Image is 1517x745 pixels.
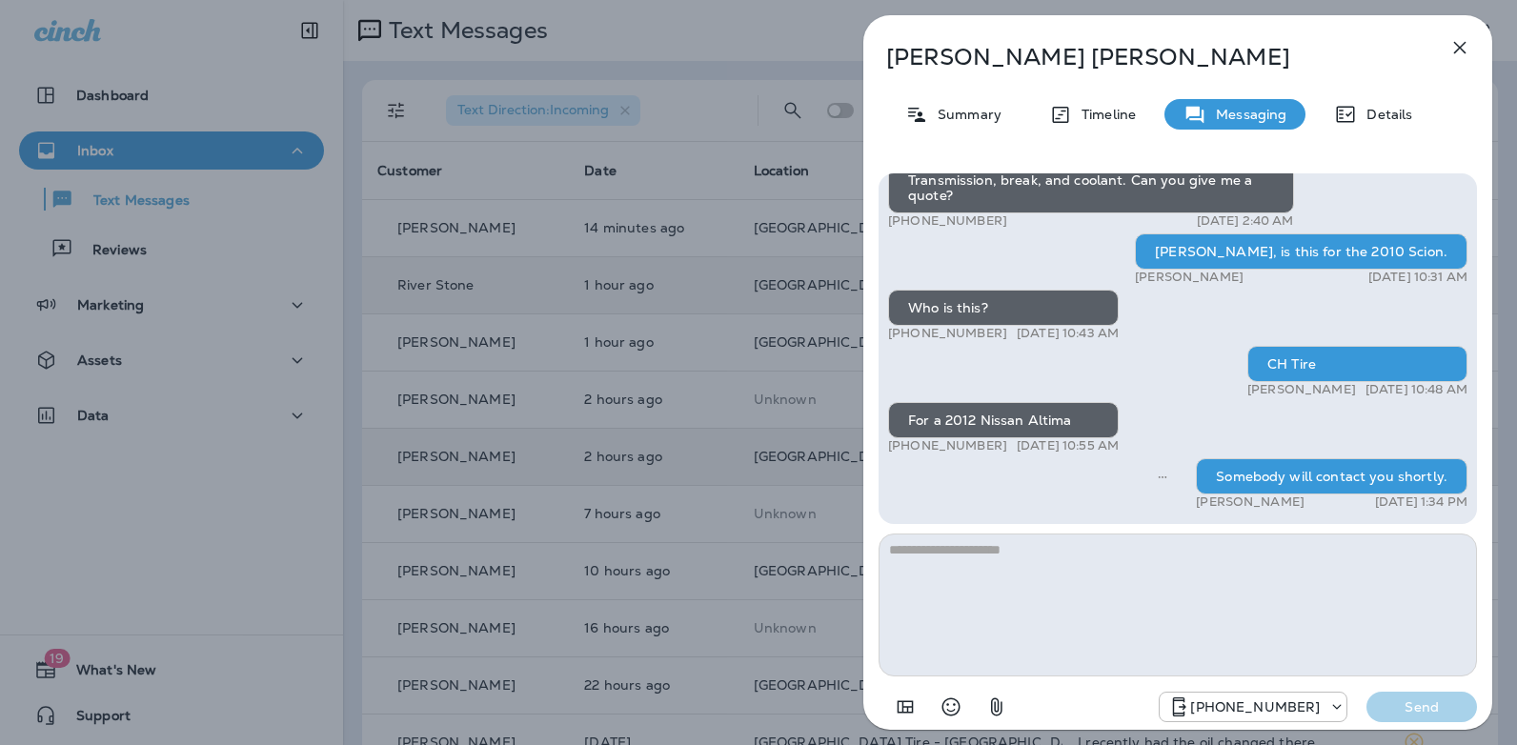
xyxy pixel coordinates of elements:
[1196,494,1305,510] p: [PERSON_NAME]
[886,44,1406,70] p: [PERSON_NAME] [PERSON_NAME]
[1196,458,1467,494] div: Somebody will contact you shortly.
[1357,107,1412,122] p: Details
[1365,382,1467,397] p: [DATE] 10:48 AM
[888,213,1007,229] p: [PHONE_NUMBER]
[1135,233,1467,270] div: [PERSON_NAME], is this for the 2010 Scion.
[888,438,1007,453] p: [PHONE_NUMBER]
[1190,699,1320,715] p: [PHONE_NUMBER]
[886,688,924,726] button: Add in a premade template
[1072,107,1136,122] p: Timeline
[1206,107,1286,122] p: Messaging
[1158,467,1167,484] span: Sent
[1160,695,1346,718] div: +1 (984) 409-9300
[1135,270,1244,285] p: [PERSON_NAME]
[1368,270,1467,285] p: [DATE] 10:31 AM
[1017,326,1119,341] p: [DATE] 10:43 AM
[1247,346,1467,382] div: CH Tire
[928,107,1001,122] p: Summary
[1375,494,1467,510] p: [DATE] 1:34 PM
[1197,213,1294,229] p: [DATE] 2:40 AM
[888,147,1294,213] div: Hello, I want to get a full fluid service done. Transmission, break, and coolant. Can you give me...
[1247,382,1356,397] p: [PERSON_NAME]
[1017,438,1119,453] p: [DATE] 10:55 AM
[888,402,1119,438] div: For a 2012 Nissan Altima
[888,290,1119,326] div: Who is this?
[932,688,970,726] button: Select an emoji
[888,326,1007,341] p: [PHONE_NUMBER]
